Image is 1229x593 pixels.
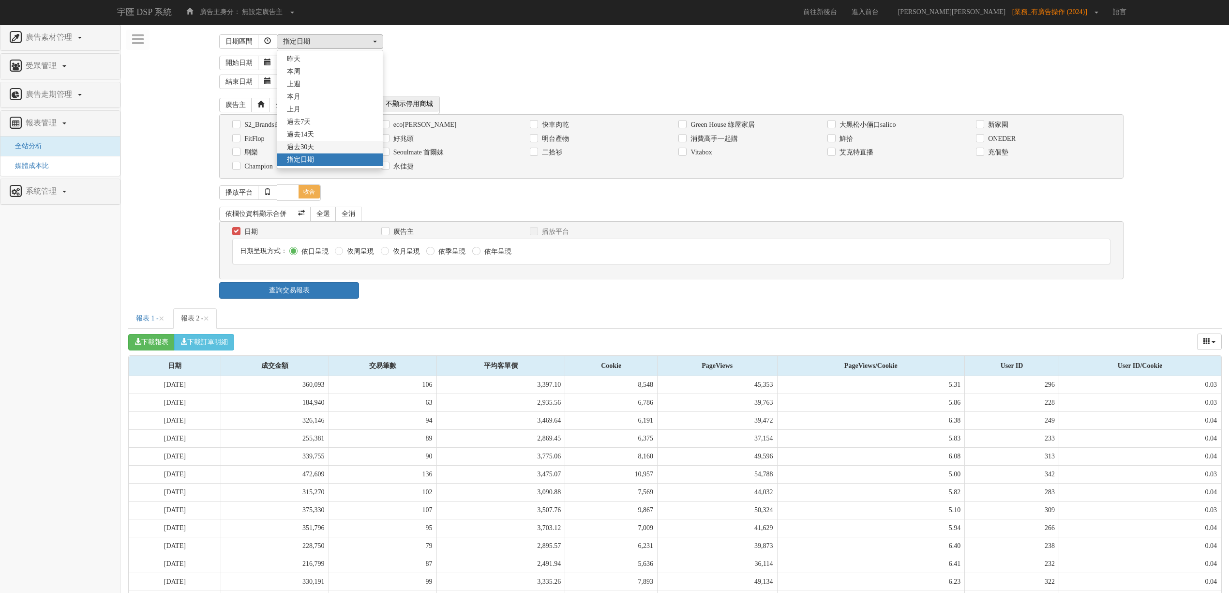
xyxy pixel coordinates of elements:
[129,519,221,537] td: [DATE]
[658,483,777,501] td: 44,032
[965,394,1059,411] td: 228
[658,394,777,411] td: 39,763
[658,537,777,555] td: 39,873
[965,376,1059,394] td: 296
[287,130,314,139] span: 過去14天
[8,162,49,169] a: 媒體成本比
[390,247,420,257] label: 依月呈現
[565,501,658,519] td: 9,867
[287,105,300,114] span: 上月
[221,356,329,376] div: 成交金額
[1059,411,1221,429] td: 0.04
[380,96,439,112] span: 不顯示停用商城
[965,537,1059,555] td: 238
[777,394,965,411] td: 5.86
[203,313,209,324] span: ×
[391,162,414,171] label: 永佳捷
[8,87,113,103] a: 廣告走期管理
[893,8,1010,15] span: [PERSON_NAME][PERSON_NAME]
[200,8,240,15] span: 廣告主身分：
[23,187,61,195] span: 系統管理
[436,537,565,555] td: 2,895.57
[1059,501,1221,519] td: 0.03
[436,465,565,483] td: 3,475.07
[242,120,294,130] label: S2_Brands白蘭氏
[287,92,300,102] span: 本月
[777,411,965,429] td: 6.38
[540,227,569,237] label: 播放平台
[129,356,221,376] div: 日期
[329,537,436,555] td: 79
[565,519,658,537] td: 7,009
[777,555,965,573] td: 6.41
[965,429,1059,447] td: 233
[965,555,1059,573] td: 232
[287,79,300,89] span: 上週
[221,573,329,591] td: 330,191
[129,573,221,591] td: [DATE]
[221,501,329,519] td: 375,330
[242,227,258,237] label: 日期
[565,573,658,591] td: 7,893
[23,90,77,98] span: 廣告走期管理
[129,411,221,429] td: [DATE]
[1059,519,1221,537] td: 0.04
[965,411,1059,429] td: 249
[658,411,777,429] td: 39,472
[8,59,113,74] a: 受眾管理
[1059,394,1221,411] td: 0.03
[129,555,221,573] td: [DATE]
[329,483,436,501] td: 102
[329,555,436,573] td: 87
[565,394,658,411] td: 6,786
[287,142,314,152] span: 過去30天
[240,247,287,255] span: 日期呈現方式：
[329,447,436,465] td: 90
[221,447,329,465] td: 339,755
[310,207,336,221] a: 全選
[1059,465,1221,483] td: 0.03
[1059,376,1221,394] td: 0.03
[965,573,1059,591] td: 322
[8,30,113,46] a: 廣告素材管理
[221,429,329,447] td: 255,381
[436,429,565,447] td: 2,869.45
[270,98,296,112] a: 全選
[777,573,965,591] td: 6.23
[221,537,329,555] td: 228,750
[777,429,965,447] td: 5.83
[287,155,314,165] span: 指定日期
[777,447,965,465] td: 6.08
[221,519,329,537] td: 351,796
[128,334,175,350] button: 下載報表
[565,411,658,429] td: 6,191
[436,519,565,537] td: 3,703.12
[777,483,965,501] td: 5.82
[23,33,77,41] span: 廣告素材管理
[221,555,329,573] td: 216,799
[329,356,436,376] div: 交易筆數
[778,356,965,376] div: PageViews/Cookie
[436,394,565,411] td: 2,935.56
[203,314,209,324] button: Close
[688,148,712,157] label: Vitabox
[658,573,777,591] td: 49,134
[565,483,658,501] td: 7,569
[391,134,414,144] label: 好兆頭
[129,465,221,483] td: [DATE]
[391,148,444,157] label: Seoulmate 首爾妹
[287,67,300,76] span: 本周
[242,8,283,15] span: 無設定廣告主
[965,447,1059,465] td: 313
[335,207,361,221] a: 全消
[658,447,777,465] td: 49,596
[565,429,658,447] td: 6,375
[565,465,658,483] td: 10,957
[159,314,165,324] button: Close
[658,376,777,394] td: 45,353
[242,162,272,171] label: Champion
[436,447,565,465] td: 3,775.06
[221,411,329,429] td: 326,146
[837,148,873,157] label: 艾克特直播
